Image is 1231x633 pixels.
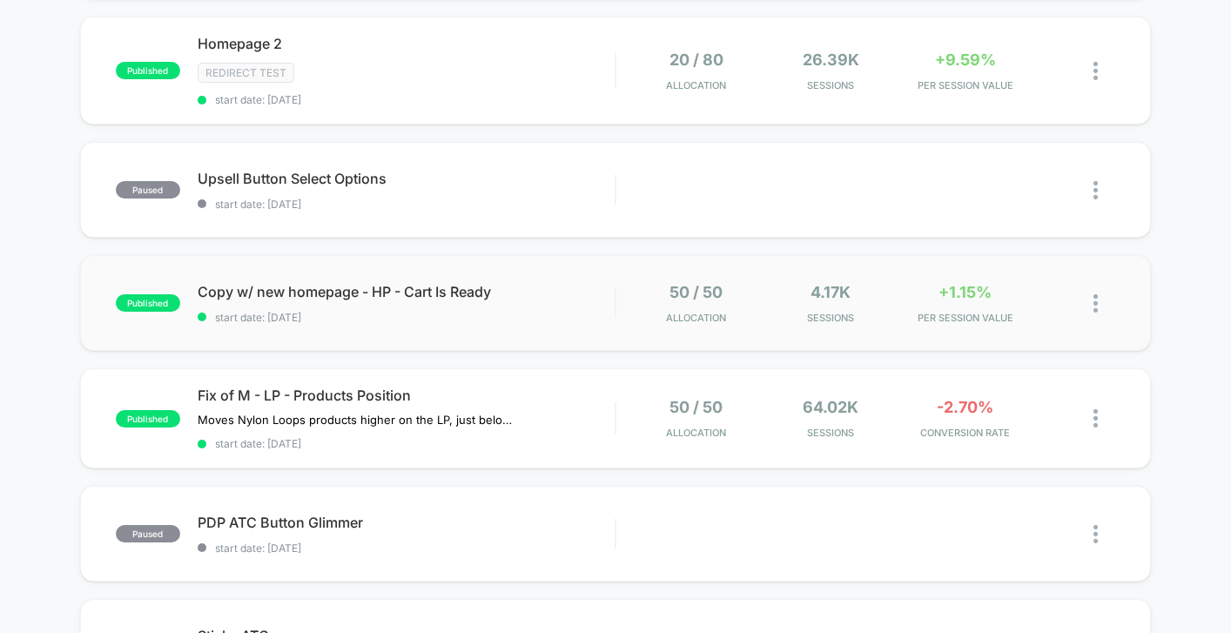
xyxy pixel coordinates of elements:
span: paused [116,525,180,542]
span: published [116,62,180,79]
span: Allocation [666,312,726,324]
span: 50 / 50 [669,398,723,416]
img: close [1093,62,1098,80]
span: PER SESSION VALUE [902,79,1027,91]
span: start date: [DATE] [198,542,615,555]
span: Fix of M - LP - Products Position [198,387,615,404]
span: Sessions [768,312,893,324]
span: Allocation [666,79,726,91]
img: close [1093,525,1098,543]
span: start date: [DATE] [198,311,615,324]
span: +1.15% [938,283,992,301]
span: Copy w/ new homepage - HP - Cart Is Ready [198,283,615,300]
span: 26.39k [803,51,859,69]
span: 20 / 80 [669,51,723,69]
span: PDP ATC Button Glimmer [198,514,615,531]
span: Redirect Test [198,63,294,83]
img: close [1093,294,1098,313]
span: Upsell Button Select Options [198,170,615,187]
span: CONVERSION RATE [902,427,1027,439]
span: 64.02k [803,398,858,416]
span: start date: [DATE] [198,437,615,450]
img: close [1093,181,1098,199]
span: 4.17k [811,283,851,301]
img: close [1093,409,1098,428]
span: 50 / 50 [669,283,723,301]
span: -2.70% [937,398,993,416]
span: Sessions [768,427,893,439]
span: paused [116,181,180,199]
span: Homepage 2 [198,35,615,52]
span: published [116,410,180,428]
span: Moves Nylon Loops products higher on the LP, just below PFAS-free section [198,413,521,427]
span: Allocation [666,427,726,439]
span: PER SESSION VALUE [902,312,1027,324]
span: start date: [DATE] [198,93,615,106]
span: Sessions [768,79,893,91]
span: +9.59% [935,51,996,69]
span: published [116,294,180,312]
span: start date: [DATE] [198,198,615,211]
